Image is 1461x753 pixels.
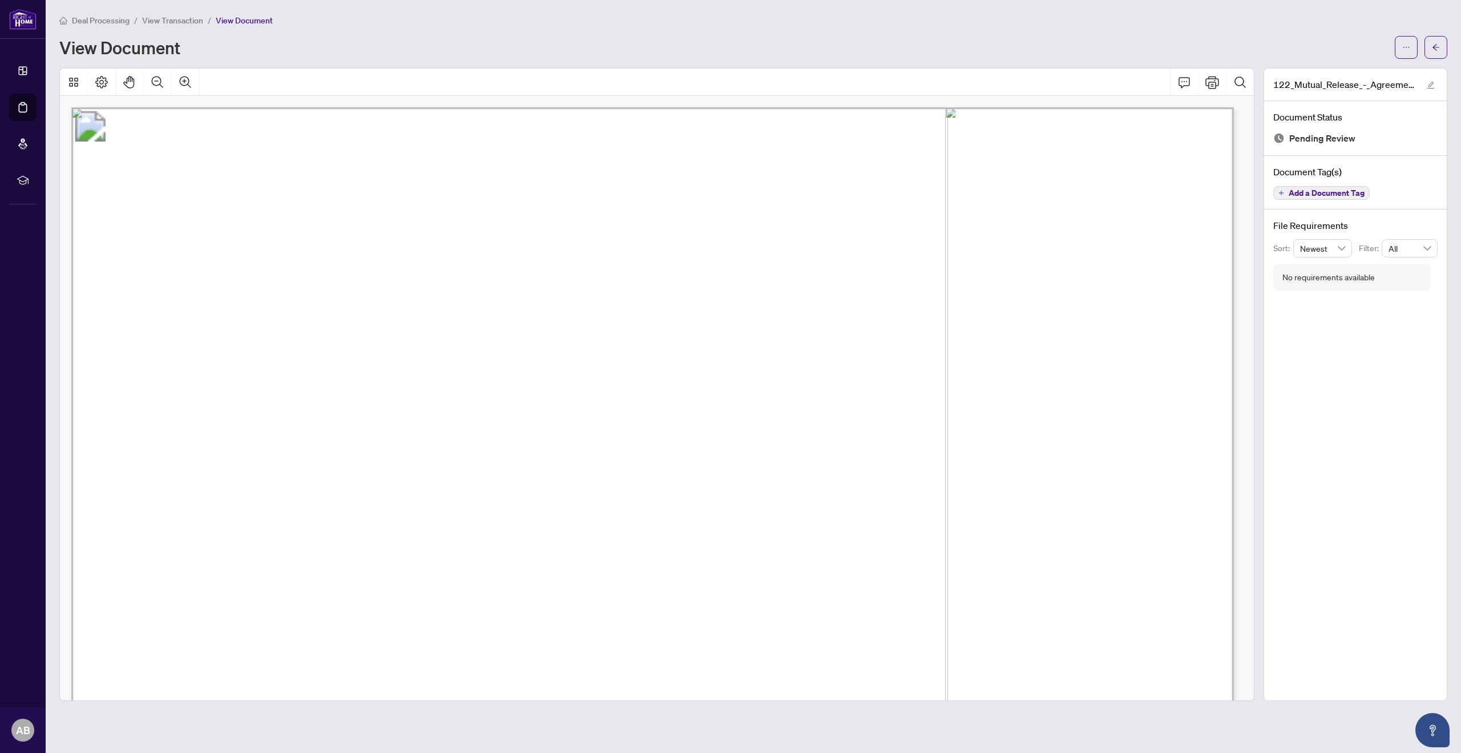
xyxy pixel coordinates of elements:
li: / [134,14,138,27]
h4: File Requirements [1273,219,1438,232]
span: Deal Processing [72,15,130,26]
span: home [59,17,67,25]
span: Pending Review [1289,131,1355,146]
span: All [1389,240,1431,257]
span: ellipsis [1402,43,1410,51]
p: Filter: [1359,242,1382,255]
span: plus [1278,190,1284,196]
h4: Document Status [1273,110,1438,124]
button: Add a Document Tag [1273,186,1370,200]
h1: View Document [59,38,180,57]
span: View Transaction [142,15,203,26]
span: Add a Document Tag [1289,189,1365,197]
span: arrow-left [1432,43,1440,51]
span: edit [1427,81,1435,89]
li: / [208,14,211,27]
img: Document Status [1273,132,1285,144]
button: Open asap [1415,713,1450,747]
img: logo [9,9,37,30]
span: 122_Mutual_Release_-_Agreement_of_Purchase_and_Sale_-_Pro EXECUTED.pdf [1273,78,1416,91]
h4: Document Tag(s) [1273,165,1438,179]
span: View Document [216,15,273,26]
span: AB [16,722,30,738]
div: No requirements available [1282,271,1375,284]
span: Newest [1300,240,1346,257]
p: Sort: [1273,242,1293,255]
